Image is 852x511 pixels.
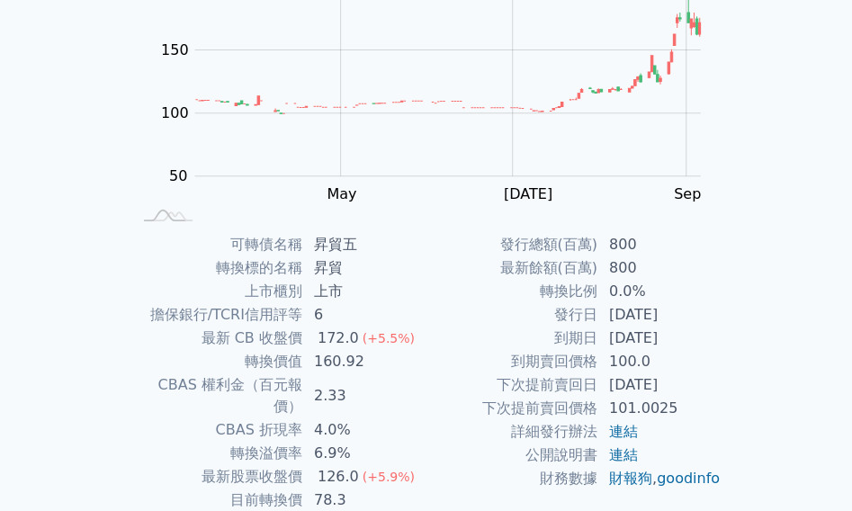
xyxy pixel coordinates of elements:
tspan: 100 [161,104,189,121]
td: 上市櫃別 [131,280,303,303]
td: 800 [598,233,722,256]
td: 160.92 [303,350,426,373]
a: 連結 [609,446,638,463]
td: CBAS 折現率 [131,418,303,442]
td: 昇貿五 [303,233,426,256]
td: 2.33 [303,373,426,418]
td: 6 [303,303,426,327]
td: 0.0% [598,280,722,303]
td: 101.0025 [598,397,722,420]
td: 轉換比例 [426,280,598,303]
td: 發行總額(百萬) [426,233,598,256]
a: goodinfo [657,470,720,487]
td: 轉換價值 [131,350,303,373]
span: (+5.9%) [363,470,415,484]
tspan: [DATE] [504,185,552,202]
td: CBAS 權利金（百元報價） [131,373,303,418]
a: 連結 [609,423,638,440]
td: 最新餘額(百萬) [426,256,598,280]
td: 下次提前賣回日 [426,373,598,397]
td: 昇貿 [303,256,426,280]
td: 6.9% [303,442,426,465]
tspan: May [327,185,356,202]
td: [DATE] [598,303,722,327]
td: 上市 [303,280,426,303]
td: 到期日 [426,327,598,350]
td: , [598,467,722,490]
td: 800 [598,256,722,280]
td: 轉換溢價率 [131,442,303,465]
td: 下次提前賣回價格 [426,397,598,420]
td: 財務數據 [426,467,598,490]
tspan: Sep [674,185,701,202]
div: 172.0 [314,327,363,349]
td: 100.0 [598,350,722,373]
td: 公開說明書 [426,444,598,467]
td: [DATE] [598,373,722,397]
td: 詳細發行辦法 [426,420,598,444]
tspan: 50 [169,167,187,184]
span: (+5.5%) [363,331,415,345]
div: 126.0 [314,466,363,488]
td: 最新 CB 收盤價 [131,327,303,350]
td: 4.0% [303,418,426,442]
td: 發行日 [426,303,598,327]
a: 財報狗 [609,470,652,487]
td: 最新股票收盤價 [131,465,303,489]
td: 轉換標的名稱 [131,256,303,280]
td: 可轉債名稱 [131,233,303,256]
td: 擔保銀行/TCRI信用評等 [131,303,303,327]
td: [DATE] [598,327,722,350]
tspan: 150 [161,41,189,58]
td: 到期賣回價格 [426,350,598,373]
